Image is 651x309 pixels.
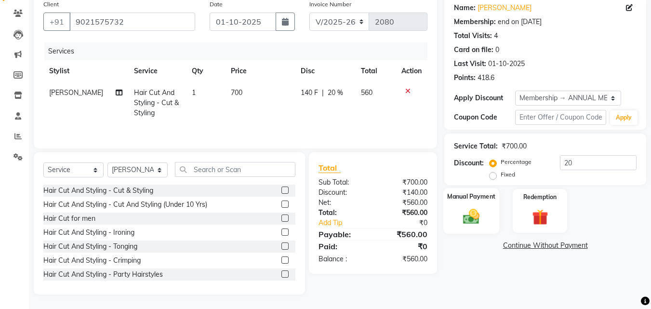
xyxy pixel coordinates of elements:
div: Membership: [454,17,496,27]
a: Add Tip [311,218,383,228]
th: Service [128,60,186,82]
th: Disc [295,60,355,82]
div: Points: [454,73,476,83]
div: Coupon Code [454,112,515,122]
div: Hair Cut for men [43,214,95,224]
div: ₹0 [384,218,435,228]
div: ₹560.00 [373,198,435,208]
th: Action [396,60,427,82]
span: 560 [361,88,372,97]
div: Service Total: [454,141,498,151]
div: 0 [495,45,499,55]
th: Total [355,60,396,82]
div: ₹0 [373,241,435,252]
div: Total Visits: [454,31,492,41]
th: Stylist [43,60,128,82]
button: +91 [43,13,70,31]
div: Net: [311,198,373,208]
div: Balance : [311,254,373,264]
span: Total [319,163,341,173]
div: Total: [311,208,373,218]
a: Continue Without Payment [446,241,644,251]
div: Services [44,42,435,60]
div: Paid: [311,241,373,252]
th: Price [225,60,295,82]
div: Name: [454,3,476,13]
div: ₹560.00 [373,254,435,264]
label: Percentage [501,158,531,166]
th: Qty [186,60,225,82]
img: _cash.svg [458,207,485,226]
div: Payable: [311,228,373,240]
div: Card on file: [454,45,493,55]
button: Apply [610,110,638,125]
label: Manual Payment [447,192,495,201]
div: Hair Cut And Styling - Ironing [43,228,134,238]
div: 4 [494,31,498,41]
span: 140 F [301,88,318,98]
span: Hair Cut And Styling - Cut & Styling [134,88,179,117]
div: Hair Cut And Styling - Tonging [43,242,137,252]
span: | [322,88,324,98]
div: Apply Discount [454,93,515,103]
div: Discount: [454,158,484,168]
span: [PERSON_NAME] [49,88,103,97]
div: Last Visit: [454,59,486,69]
span: 1 [192,88,196,97]
div: ₹700.00 [373,177,435,188]
div: Hair Cut And Styling - Party Hairstyles [43,269,163,280]
span: 700 [231,88,242,97]
label: Redemption [523,193,557,202]
input: Enter Offer / Coupon Code [515,110,606,125]
div: Hair Cut And Styling - Crimping [43,255,141,266]
label: Fixed [501,170,515,179]
div: ₹560.00 [373,208,435,218]
div: Hair Cut And Styling - Cut And Styling (Under 10 Yrs) [43,200,207,210]
div: Discount: [311,188,373,198]
div: ₹560.00 [373,228,435,240]
div: Hair Cut And Styling - Cut & Styling [43,186,153,196]
span: 20 % [328,88,343,98]
div: 01-10-2025 [488,59,525,69]
img: _gift.svg [527,207,553,227]
input: Search or Scan [175,162,295,177]
div: ₹700.00 [502,141,527,151]
div: end on [DATE] [498,17,542,27]
div: Sub Total: [311,177,373,188]
a: [PERSON_NAME] [478,3,531,13]
div: 418.6 [478,73,494,83]
div: ₹140.00 [373,188,435,198]
input: Search by Name/Mobile/Email/Code [69,13,195,31]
